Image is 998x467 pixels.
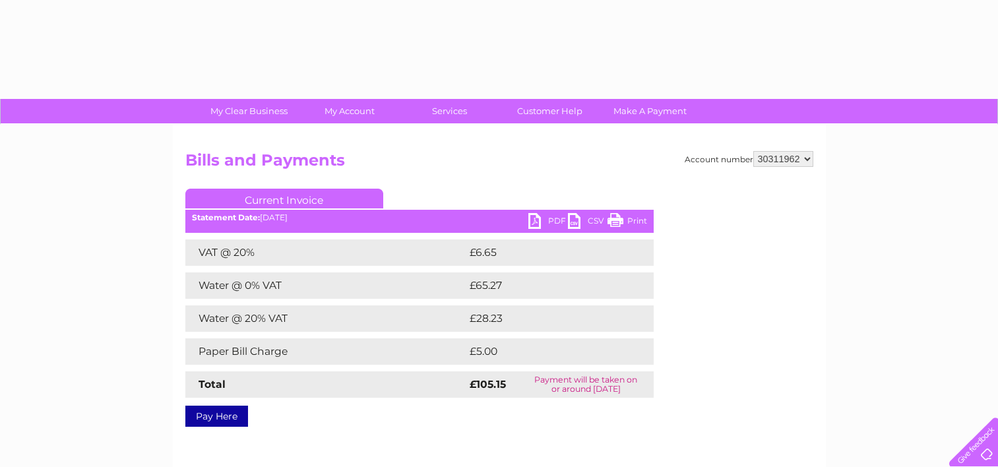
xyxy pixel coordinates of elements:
td: £6.65 [466,239,623,266]
a: PDF [528,213,568,232]
td: £28.23 [466,305,627,332]
td: Water @ 20% VAT [185,305,466,332]
td: Payment will be taken on or around [DATE] [518,371,653,398]
strong: £105.15 [470,378,506,390]
a: Print [608,213,647,232]
h2: Bills and Payments [185,151,813,176]
a: Pay Here [185,406,248,427]
a: Customer Help [495,99,604,123]
a: My Clear Business [195,99,303,123]
td: Water @ 0% VAT [185,272,466,299]
div: Account number [685,151,813,167]
td: £65.27 [466,272,627,299]
div: [DATE] [185,213,654,222]
a: CSV [568,213,608,232]
td: Paper Bill Charge [185,338,466,365]
a: Services [395,99,504,123]
a: Current Invoice [185,189,383,208]
td: VAT @ 20% [185,239,466,266]
b: Statement Date: [192,212,260,222]
a: My Account [295,99,404,123]
strong: Total [199,378,226,390]
a: Make A Payment [596,99,704,123]
td: £5.00 [466,338,623,365]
